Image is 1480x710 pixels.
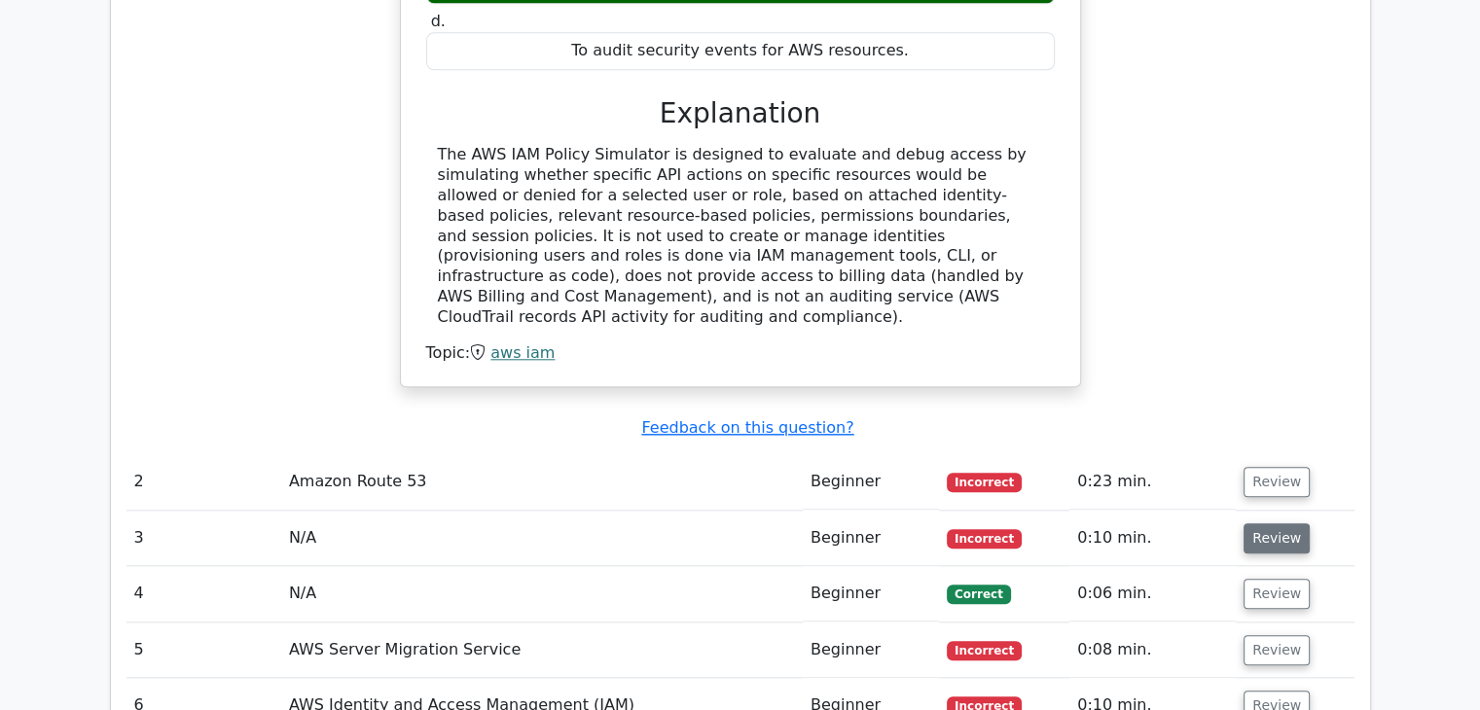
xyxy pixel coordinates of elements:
div: The AWS IAM Policy Simulator is designed to evaluate and debug access by simulating whether speci... [438,145,1043,327]
span: d. [431,12,446,30]
a: Feedback on this question? [641,418,853,437]
button: Review [1244,467,1310,497]
td: 2 [126,454,281,510]
td: Amazon Route 53 [281,454,803,510]
div: To audit security events for AWS resources. [426,32,1055,70]
a: aws iam [490,343,555,362]
span: Incorrect [947,641,1022,660]
td: Beginner [803,566,939,621]
td: 0:08 min. [1069,622,1236,678]
button: Review [1244,523,1310,553]
button: Review [1244,635,1310,665]
td: AWS Server Migration Service [281,622,803,678]
div: Topic: [426,343,1055,364]
td: Beginner [803,511,939,566]
td: 4 [126,566,281,621]
td: 0:10 min. [1069,511,1236,566]
td: 0:06 min. [1069,566,1236,621]
button: Review [1244,579,1310,609]
td: 5 [126,622,281,678]
span: Incorrect [947,529,1022,549]
td: Beginner [803,622,939,678]
span: Correct [947,585,1010,604]
td: Beginner [803,454,939,510]
td: 0:23 min. [1069,454,1236,510]
span: Incorrect [947,473,1022,492]
td: 3 [126,511,281,566]
td: N/A [281,566,803,621]
td: N/A [281,511,803,566]
h3: Explanation [438,97,1043,130]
